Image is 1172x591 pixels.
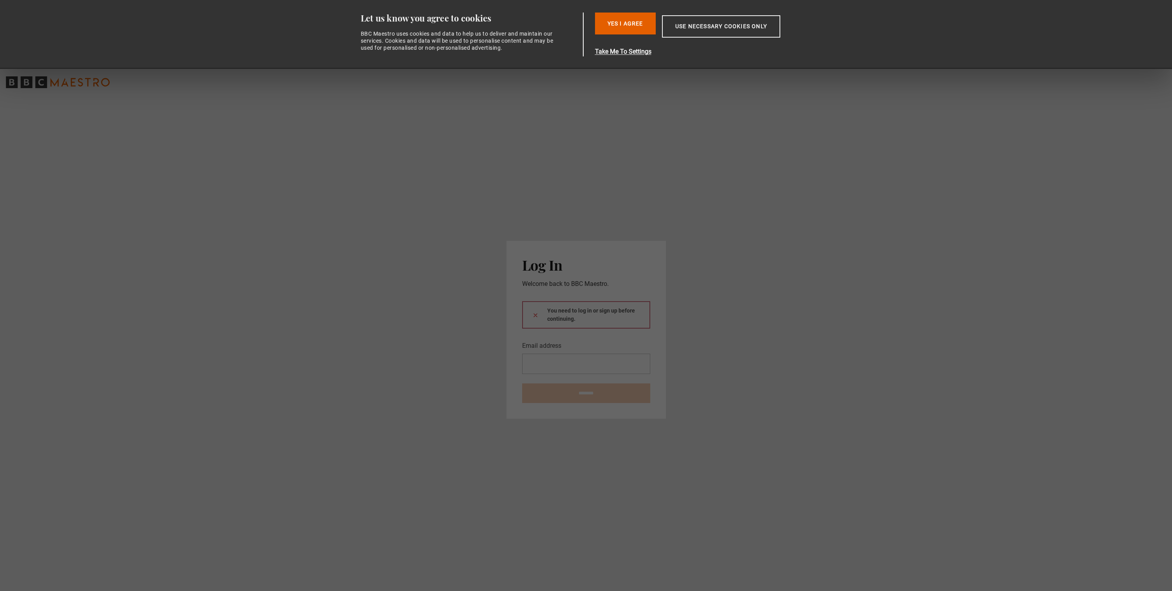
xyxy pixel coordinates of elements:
div: You need to log in or sign up before continuing. [522,301,650,329]
button: Use necessary cookies only [662,15,780,38]
button: Yes I Agree [595,13,656,34]
p: Welcome back to BBC Maestro. [522,279,650,289]
button: Take Me To Settings [595,47,818,56]
svg: BBC Maestro [6,76,110,88]
label: Email address [522,341,561,351]
div: BBC Maestro uses cookies and data to help us to deliver and maintain our services. Cookies and da... [361,30,558,52]
div: Let us know you agree to cookies [361,13,580,24]
h2: Log In [522,257,650,273]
